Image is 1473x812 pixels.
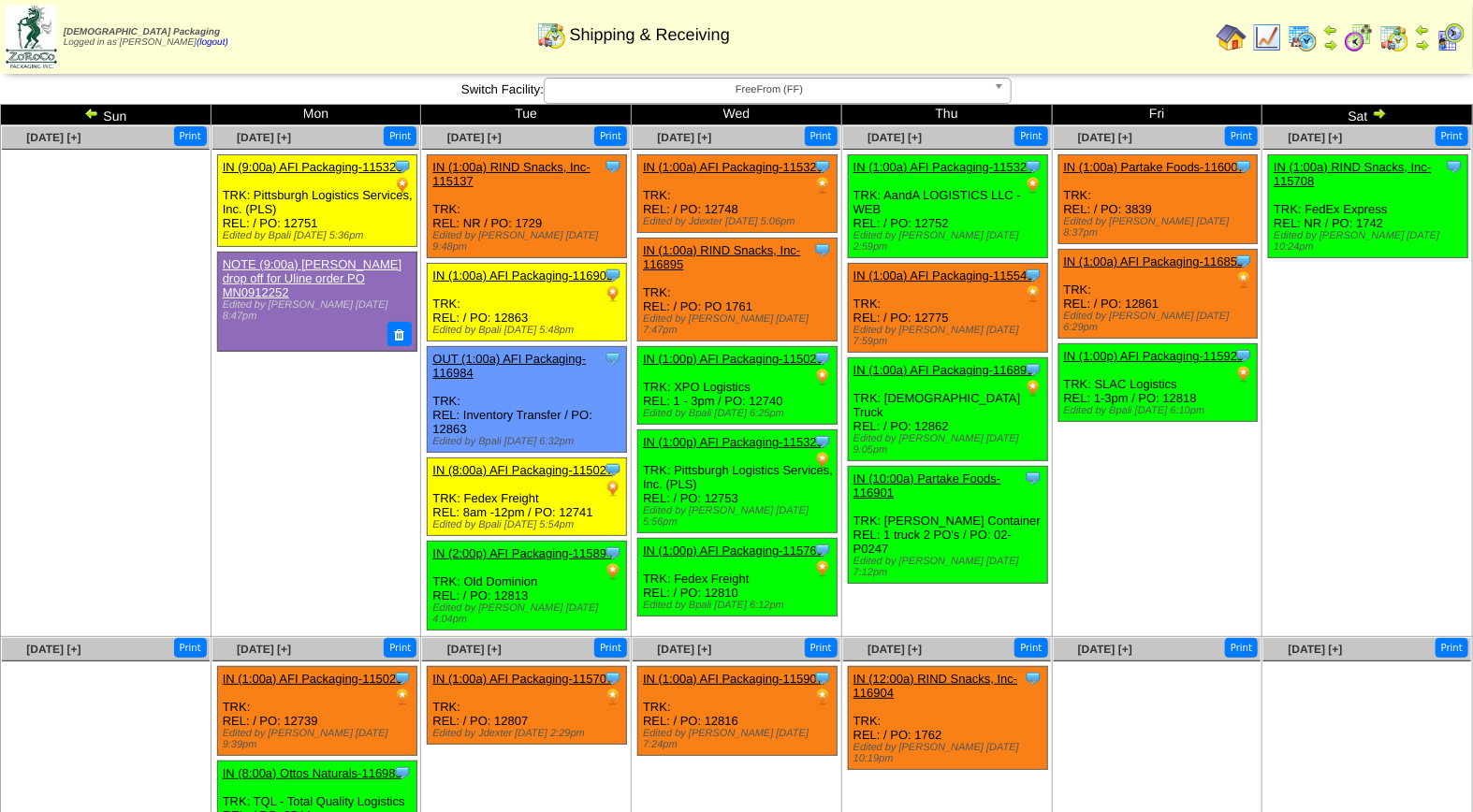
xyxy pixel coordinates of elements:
td: Sat [1262,105,1473,125]
a: IN (1:00a) AFI Packaging-115324 [853,160,1034,174]
div: Edited by [PERSON_NAME] [DATE] 7:12pm [853,556,1047,578]
img: arrowleft.gif [1415,22,1430,37]
a: [DATE] [+] [1289,643,1343,656]
a: [DATE] [+] [237,643,291,656]
a: [DATE] [+] [447,643,502,656]
button: Print [174,126,207,146]
img: Tooltip [393,763,412,782]
img: calendarinout.gif [1379,22,1409,52]
img: PO [1024,379,1043,398]
a: [DATE] [+] [657,643,711,656]
a: IN (2:00p) AFI Packaging-115894 [432,546,613,560]
img: Tooltip [813,432,832,451]
div: TRK: FedEx Express REL: NR / PO: 1742 [1269,155,1468,258]
div: TRK: REL: / PO: 3839 [1058,155,1258,244]
span: Logged in as [PERSON_NAME] [64,27,228,48]
div: TRK: AandA LOGISTICS LLC - WEB REL: / PO: 12752 [848,155,1047,258]
td: Tue [421,105,632,125]
a: IN (10:00a) Partake Foods-116901 [853,471,1001,500]
div: Edited by [PERSON_NAME] [DATE] 9:05pm [853,433,1047,456]
a: IN (1:00a) RIND Snacks, Inc-115708 [1274,160,1431,188]
div: TRK: REL: / PO: 12816 [638,667,838,756]
div: Edited by Bpali [DATE] 6:32pm [432,436,626,447]
img: arrowright.gif [1415,37,1430,52]
div: Edited by [PERSON_NAME] [DATE] 9:48pm [432,230,626,253]
div: TRK: REL: / PO: 12863 [428,264,627,341]
img: PO [1234,365,1253,384]
img: Tooltip [393,669,412,688]
img: PO [1024,284,1043,303]
div: Edited by [PERSON_NAME] [DATE] 9:39pm [223,728,416,750]
img: Tooltip [813,669,832,688]
button: Print [174,638,207,658]
img: PO [604,284,622,303]
div: TRK: XPO Logistics REL: 1 - 3pm / PO: 12740 [638,347,838,425]
div: Edited by Bpali [DATE] 5:54pm [432,519,626,530]
a: IN (1:00p) AFI Packaging-115325 [643,435,824,449]
button: Print [384,126,416,146]
img: PO [604,562,622,581]
a: IN (1:00a) RIND Snacks, Inc-115137 [432,160,590,188]
a: IN (12:00a) RIND Snacks, Inc-116904 [853,672,1018,700]
div: TRK: REL: / PO: PO 1761 [638,239,838,341]
div: Edited by [PERSON_NAME] [DATE] 10:19pm [853,742,1047,764]
img: PO [813,176,832,195]
a: IN (1:00a) AFI Packaging-116902 [432,268,613,283]
div: Edited by [PERSON_NAME] [DATE] 7:47pm [643,313,837,336]
a: NOTE (9:00a) [PERSON_NAME] drop off for Uline order PO MN0912252 [223,257,401,299]
div: Edited by [PERSON_NAME] [DATE] 7:59pm [853,325,1047,347]
span: [DATE] [+] [447,131,502,144]
div: TRK: SLAC Logistics REL: 1-3pm / PO: 12818 [1058,344,1258,422]
img: PO [813,559,832,578]
a: IN (1:00p) AFI Packaging-115026 [643,352,824,366]
img: Tooltip [604,460,622,479]
div: Edited by Bpali [DATE] 6:10pm [1064,405,1258,416]
img: PO [813,368,832,386]
div: TRK: [DEMOGRAPHIC_DATA] Truck REL: / PO: 12862 [848,358,1047,461]
img: Tooltip [1234,346,1253,365]
button: Print [384,638,416,658]
img: arrowright.gif [1323,37,1338,52]
img: Tooltip [813,349,832,368]
img: PO [604,688,622,706]
a: [DATE] [+] [657,131,711,144]
button: Print [1436,638,1468,658]
button: Print [1014,638,1047,658]
a: IN (1:00a) AFI Packaging-115907 [643,672,824,686]
div: Edited by Bpali [DATE] 6:25pm [643,408,837,419]
a: IN (1:00a) AFI Packaging-115549 [853,268,1034,283]
img: PO [813,688,832,706]
div: Edited by Bpali [DATE] 6:12pm [643,600,837,611]
button: Print [594,126,627,146]
a: IN (1:00a) Partake Foods-116007 [1064,160,1246,174]
div: TRK: Old Dominion REL: / PO: 12813 [428,542,627,631]
img: Tooltip [604,349,622,368]
a: IN (1:00a) RIND Snacks, Inc-116895 [643,243,800,271]
img: PO [393,688,412,706]
div: TRK: REL: / PO: 12748 [638,155,838,233]
button: Print [1225,126,1258,146]
a: IN (1:00a) AFI Packaging-115025 [223,672,403,686]
td: Mon [211,105,421,125]
a: [DATE] [+] [1289,131,1343,144]
button: Print [1014,126,1047,146]
img: calendarprod.gif [1288,22,1318,52]
a: OUT (1:00a) AFI Packaging-116984 [432,352,586,380]
img: Tooltip [1024,469,1043,487]
td: Fri [1052,105,1262,125]
button: Print [594,638,627,658]
a: [DATE] [+] [26,643,80,656]
div: Edited by Bpali [DATE] 5:48pm [432,325,626,336]
img: Tooltip [393,157,412,176]
a: [DATE] [+] [1078,131,1132,144]
div: TRK: Pittsburgh Logistics Services, Inc. (PLS) REL: / PO: 12753 [638,430,838,533]
a: IN (1:00a) AFI Packaging-115707 [432,672,613,686]
div: Edited by [PERSON_NAME] [DATE] 6:29pm [1064,311,1258,333]
img: line_graph.gif [1252,22,1282,52]
img: Tooltip [1024,669,1043,688]
a: [DATE] [+] [868,131,922,144]
img: PO [1024,176,1043,195]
